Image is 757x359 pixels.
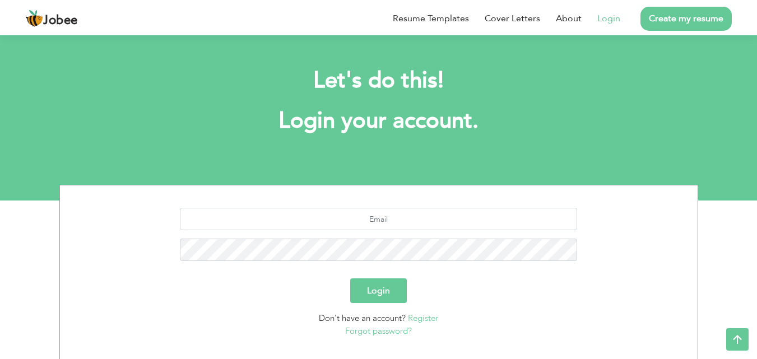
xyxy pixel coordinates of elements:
img: jobee.io [25,10,43,27]
a: Resume Templates [393,12,469,25]
a: About [556,12,582,25]
a: Login [597,12,620,25]
a: Register [408,313,438,324]
h1: Login your account. [76,106,681,136]
input: Email [180,208,577,230]
span: Don't have an account? [319,313,406,324]
h2: Let's do this! [76,66,681,95]
a: Cover Letters [485,12,540,25]
a: Forgot password? [345,325,412,337]
a: Jobee [25,10,78,27]
button: Login [350,278,407,303]
span: Jobee [43,15,78,27]
a: Create my resume [640,7,732,31]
